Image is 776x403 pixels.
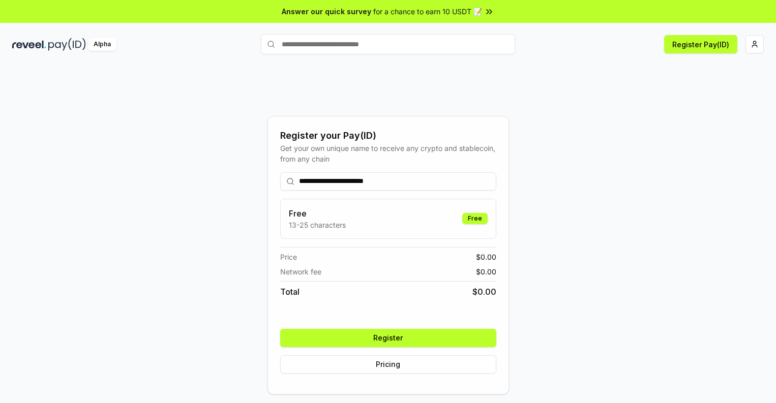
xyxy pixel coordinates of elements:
[88,38,116,51] div: Alpha
[289,220,346,230] p: 13-25 characters
[280,266,321,277] span: Network fee
[280,143,496,164] div: Get your own unique name to receive any crypto and stablecoin, from any chain
[280,355,496,374] button: Pricing
[476,266,496,277] span: $ 0.00
[282,6,371,17] span: Answer our quick survey
[12,38,46,51] img: reveel_dark
[664,35,737,53] button: Register Pay(ID)
[373,6,482,17] span: for a chance to earn 10 USDT 📝
[48,38,86,51] img: pay_id
[280,252,297,262] span: Price
[280,129,496,143] div: Register your Pay(ID)
[472,286,496,298] span: $ 0.00
[462,213,488,224] div: Free
[289,207,346,220] h3: Free
[280,286,300,298] span: Total
[280,329,496,347] button: Register
[476,252,496,262] span: $ 0.00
